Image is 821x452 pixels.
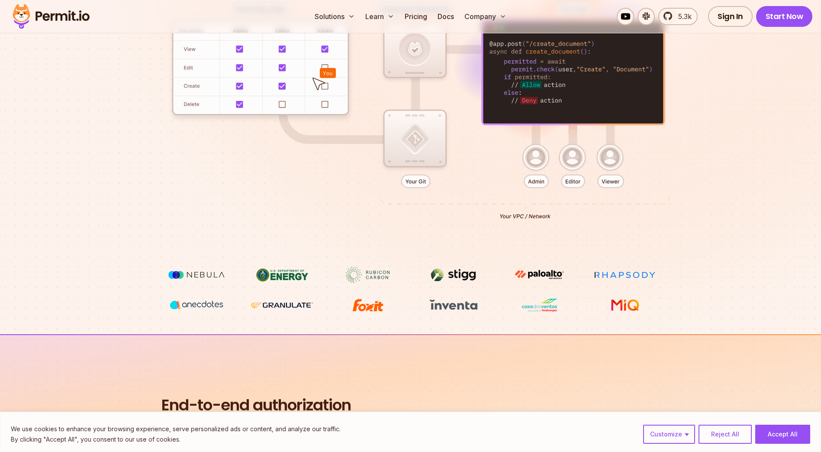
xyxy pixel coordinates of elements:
button: Customize [643,425,695,444]
img: Casa dos Ventos [507,297,572,313]
img: Stigg [421,267,486,283]
a: Docs [434,8,457,25]
button: Reject All [699,425,752,444]
p: By clicking "Accept All", you consent to our use of cookies. [11,434,341,445]
img: Foxit [335,297,400,313]
a: Sign In [708,6,753,27]
button: Learn [362,8,398,25]
img: Permit logo [9,2,93,31]
span: anyone can use [226,411,344,433]
p: We use cookies to enhance your browsing experience, serve personalized ads or content, and analyz... [11,424,341,434]
a: Pricing [401,8,431,25]
img: Nebula [164,267,229,283]
button: Company [461,8,510,25]
span: End-to-end authorization [161,397,351,414]
img: inventa [421,297,486,313]
img: Rubicon [335,267,400,283]
img: vega [164,297,229,313]
button: Accept All [755,425,810,444]
img: US department of energy [250,267,315,283]
button: Solutions [311,8,358,25]
a: Start Now [756,6,813,27]
img: Rhapsody Health [592,267,657,283]
img: paloalto [507,267,572,282]
h2: platform [161,397,351,431]
span: 5.3k [673,11,692,22]
img: Granulate [250,297,315,313]
a: 5.3k [658,8,698,25]
img: MIQ [596,298,654,313]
